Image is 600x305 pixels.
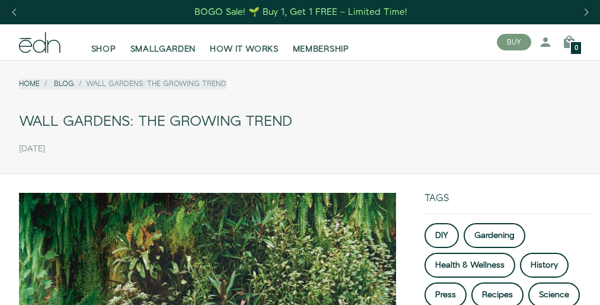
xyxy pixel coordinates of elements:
[84,29,123,55] a: SHOP
[210,43,278,55] span: HOW IT WORKS
[123,29,203,55] a: SMALLGARDEN
[91,43,116,55] span: SHOP
[575,45,578,52] span: 0
[19,144,45,154] time: [DATE]
[425,253,515,278] a: Health & Wellness
[293,43,349,55] span: MEMBERSHIP
[425,223,459,248] a: DIY
[286,29,356,55] a: MEMBERSHIP
[194,3,409,21] a: BOGO Sale! 🌱 Buy 1, Get 1 FREE – Limited Time!
[203,29,285,55] a: HOW IT WORKS
[497,34,531,50] button: BUY
[194,6,407,18] div: BOGO Sale! 🌱 Buy 1, Get 1 FREE – Limited Time!
[74,79,226,89] li: Wall Gardens: The Growing Trend
[54,79,74,89] a: Blog
[425,193,591,214] div: Tags
[19,79,40,89] a: Home
[130,43,196,55] span: SMALLGARDEN
[19,79,226,89] nav: breadcrumbs
[19,109,581,135] div: Wall Gardens: The Growing Trend
[464,223,525,248] a: Gardening
[520,253,569,278] a: History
